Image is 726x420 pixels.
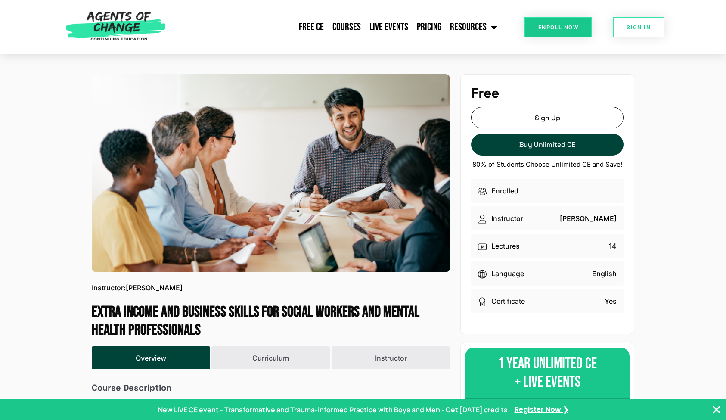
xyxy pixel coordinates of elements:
[92,283,126,293] span: Instructor:
[515,405,568,414] a: Register Now ❯
[711,404,722,415] button: Close Banner
[158,404,508,415] p: New LIVE CE event - Transformative and Trauma-informed Practice with Boys and Men - Get [DATE] cr...
[465,348,630,399] div: 1 YEAR UNLIMITED CE + LIVE EVENTS
[613,17,664,37] a: SIGN IN
[92,283,183,293] p: [PERSON_NAME]
[592,268,617,279] p: English
[92,383,450,393] h6: Course Description
[524,17,592,37] a: Enroll Now
[365,16,413,38] a: Live Events
[328,16,365,38] a: Courses
[211,346,330,369] button: Curriculum
[627,25,651,30] span: SIGN IN
[535,114,560,122] span: Sign Up
[605,296,617,306] p: Yes
[471,134,624,156] a: Buy Unlimited CE
[491,268,524,279] p: Language
[92,303,450,339] h1: Extra Income and Business Skills for Social Workers and Mental Health Professionals (0 CE Credit)
[295,16,328,38] a: Free CE
[170,16,502,38] nav: Menu
[560,213,617,224] p: [PERSON_NAME]
[471,161,624,168] p: 80% of Students Choose Unlimited CE and Save!
[491,186,518,196] p: Enrolled
[92,74,450,272] img: Extra Income and Business Skills for Social Workers and Mental Health Professionals (0 CE Credit)
[332,346,450,369] button: Instructor
[609,241,617,251] p: 14
[446,16,502,38] a: Resources
[491,213,523,224] p: Instructor
[491,241,520,251] p: Lectures
[471,107,624,129] a: Sign Up
[413,16,446,38] a: Pricing
[471,85,624,101] h4: Free
[519,140,575,149] span: Buy Unlimited CE
[491,296,525,306] p: Certificate
[538,25,578,30] span: Enroll Now
[92,346,210,369] button: Overview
